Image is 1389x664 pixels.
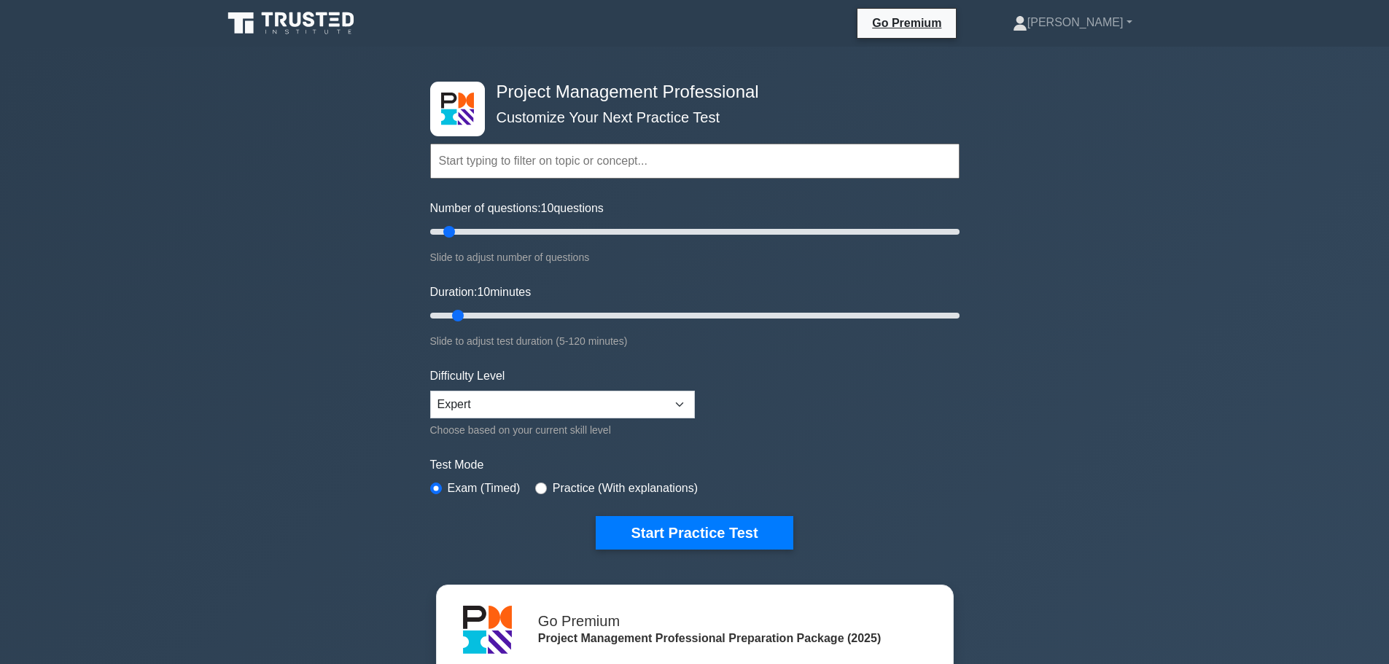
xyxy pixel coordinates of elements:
[430,144,960,179] input: Start typing to filter on topic or concept...
[491,82,888,103] h4: Project Management Professional
[477,286,490,298] span: 10
[430,249,960,266] div: Slide to adjust number of questions
[430,456,960,474] label: Test Mode
[978,8,1167,37] a: [PERSON_NAME]
[448,480,521,497] label: Exam (Timed)
[541,202,554,214] span: 10
[430,367,505,385] label: Difficulty Level
[430,284,532,301] label: Duration: minutes
[863,14,950,32] a: Go Premium
[596,516,793,550] button: Start Practice Test
[430,200,604,217] label: Number of questions: questions
[430,421,695,439] div: Choose based on your current skill level
[430,332,960,350] div: Slide to adjust test duration (5-120 minutes)
[553,480,698,497] label: Practice (With explanations)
